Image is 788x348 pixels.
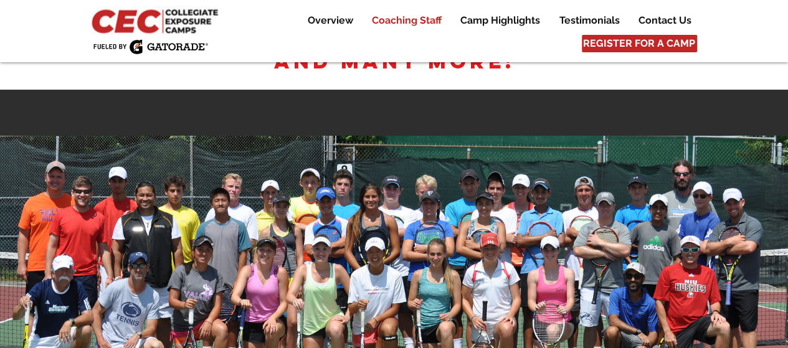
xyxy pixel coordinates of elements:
[550,13,629,28] a: Testimonials
[298,13,362,28] a: Overview
[288,13,700,28] nav: Site
[89,6,224,35] img: CEC Logo Primary_edited.jpg
[366,13,448,28] p: Coaching Staff
[632,13,698,28] p: Contact Us
[583,37,695,50] span: REGISTER FOR A CAMP
[454,13,546,28] p: Camp Highlights
[629,13,700,28] a: Contact Us
[363,13,450,28] a: Coaching Staff
[582,35,697,52] a: REGISTER FOR A CAMP
[93,39,208,54] img: Fueled by Gatorade.png
[553,13,626,28] p: Testimonials
[301,13,359,28] p: Overview
[451,13,549,28] a: Camp Highlights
